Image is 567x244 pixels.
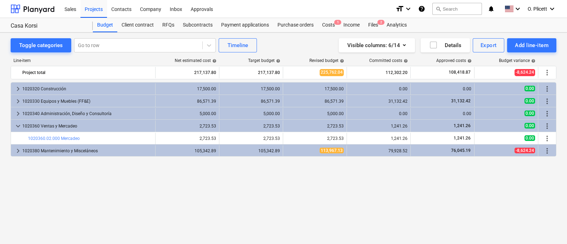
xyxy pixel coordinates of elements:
[524,86,535,91] span: 0.00
[515,148,535,153] span: -8,624.24
[364,18,382,32] div: Files
[14,97,22,106] span: keyboard_arrow_right
[402,59,408,63] span: help
[350,99,408,104] div: 31,132.42
[158,67,216,78] div: 217,137.80
[318,18,339,32] a: Costs1
[14,147,22,155] span: keyboard_arrow_right
[222,148,280,153] div: 105,342.89
[211,59,217,63] span: help
[543,122,551,130] span: More actions
[513,5,522,13] i: keyboard_arrow_down
[158,124,216,129] div: 2,723.53
[448,69,471,75] span: 108,418.87
[515,41,549,50] div: Add line-item
[222,136,280,141] div: 2,723.53
[414,111,471,116] div: 0.00
[543,97,551,106] span: More actions
[222,111,280,116] div: 5,000.00
[450,148,471,153] span: 76,045.19
[334,20,341,25] span: 1
[222,124,280,129] div: 2,723.53
[228,41,248,50] div: Timeline
[515,69,535,76] span: -8,624.24
[414,86,471,91] div: 0.00
[338,59,344,63] span: help
[369,58,408,63] div: Committed costs
[532,210,567,244] iframe: Chat Widget
[473,38,505,52] button: Export
[14,109,22,118] span: keyboard_arrow_right
[222,99,280,104] div: 86,571.39
[158,99,216,104] div: 86,571.39
[481,41,497,50] div: Export
[421,38,470,52] button: Details
[350,67,408,78] div: 112,302.20
[117,18,158,32] div: Client contract
[19,41,63,50] div: Toggle categories
[286,99,344,104] div: 86,571.39
[275,59,280,63] span: help
[286,86,344,91] div: 17,500.00
[286,136,344,141] div: 2,723.53
[14,122,22,130] span: keyboard_arrow_down
[22,108,152,119] div: 1020340 Administración, Diseño y Consultoría
[175,58,217,63] div: Net estimated cost
[320,69,344,76] span: 225,762.04
[524,98,535,104] span: 0.00
[350,136,408,141] div: 1,241.26
[395,5,404,13] i: format_size
[418,5,425,13] i: Knowledge base
[248,58,280,63] div: Target budget
[22,145,152,157] div: 1020380 Mantenimiento y Misceláneos
[499,58,535,63] div: Budget variance
[22,83,152,95] div: 1020320 Construcción
[320,148,344,153] span: 113,967.13
[14,85,22,93] span: keyboard_arrow_right
[222,86,280,91] div: 17,500.00
[453,123,471,128] span: 1,241.26
[350,111,408,116] div: 0.00
[158,18,179,32] a: RFQs
[532,210,567,244] div: Widget de chat
[93,18,117,32] div: Budget
[530,59,535,63] span: help
[217,18,273,32] a: Payment applications
[436,58,472,63] div: Approved costs
[436,6,441,12] span: search
[350,86,408,91] div: 0.00
[347,41,406,50] div: Visible columns : 6/14
[429,41,461,50] div: Details
[524,110,535,116] span: 0.00
[286,124,344,129] div: 2,723.53
[507,38,556,52] button: Add line-item
[222,67,280,78] div: 217,137.80
[488,5,495,13] i: notifications
[11,58,156,63] div: Line-item
[364,18,382,32] a: Files2
[543,147,551,155] span: More actions
[350,124,408,129] div: 1,241.26
[273,18,318,32] a: Purchase orders
[432,3,482,15] button: Search
[22,67,152,78] div: Project total
[339,38,415,52] button: Visible columns:6/14
[158,148,216,153] div: 105,342.89
[318,18,339,32] div: Costs
[22,120,152,132] div: 1020360 Ventas y Mercadeo
[543,109,551,118] span: More actions
[543,68,551,77] span: More actions
[404,5,412,13] i: keyboard_arrow_down
[524,135,535,141] span: 0.00
[382,18,411,32] a: Analytics
[179,18,217,32] a: Subcontracts
[466,59,472,63] span: help
[350,148,408,153] div: 79,928.52
[524,123,535,129] span: 0.00
[339,18,364,32] a: Income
